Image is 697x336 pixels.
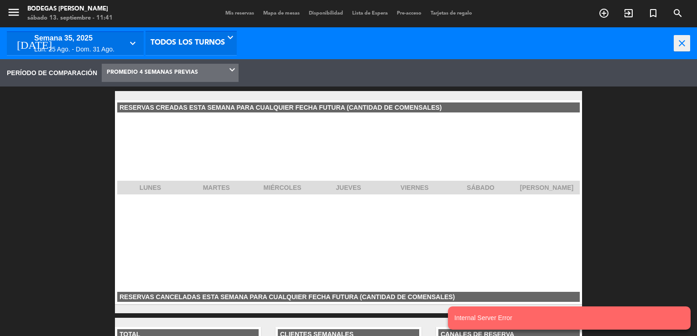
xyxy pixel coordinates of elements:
span: PERÍODO DE COMPARACIÓN [7,68,97,78]
i: turned_in_not [648,8,659,19]
i: add_circle_outline [598,8,609,19]
div: sábado 13. septiembre - 11:41 [27,14,113,23]
span: Pre-acceso [392,11,426,16]
span: Mis reservas [221,11,259,16]
span: Mapa de mesas [259,11,304,16]
div: Martes [183,181,250,194]
span: Reserva especial [641,5,666,21]
div: Bodegas [PERSON_NAME] [27,5,113,14]
i: close [674,35,690,51]
div: RESERVAS CANCELADAS ESTA SEMANA PARA CUALQUIER FECHA FUTURA (CANTIDAD DE COMENSALES) [117,292,580,302]
div: Miércoles [250,181,316,194]
i: exit_to_app [623,8,634,19]
span: WALK IN [616,5,641,21]
span: PROMEDIO 4 SEMANAS PREVIAS [107,64,198,81]
span: Todos los turnos [151,32,225,55]
i: search [672,8,683,19]
div: [PERSON_NAME] [514,181,580,194]
i: [DATE] [10,35,58,51]
span: Tarjetas de regalo [426,11,477,16]
span: RESERVAR MESA [592,5,616,21]
div: Jueves [316,181,382,194]
div: Sábado [447,181,514,194]
span: Lista de Espera [348,11,392,16]
span: BUSCAR [666,5,690,21]
div: lun. 25 ago. - dom. 31 ago. [34,44,123,55]
button: menu [7,5,21,22]
div: RESERVAS CREADAS ESTA SEMANA PARA CUALQUIER FECHA FUTURA (CANTIDAD DE COMENSALES) [117,102,580,112]
div: Viernes [381,181,447,194]
span: Disponibilidad [304,11,348,16]
div: Lunes [117,181,183,194]
i: menu [7,5,21,19]
i: keyboard_arrow_down [127,38,140,49]
div: semana 35, 2025 [34,32,123,44]
notyf-toast: Internal Server Error [448,306,691,330]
